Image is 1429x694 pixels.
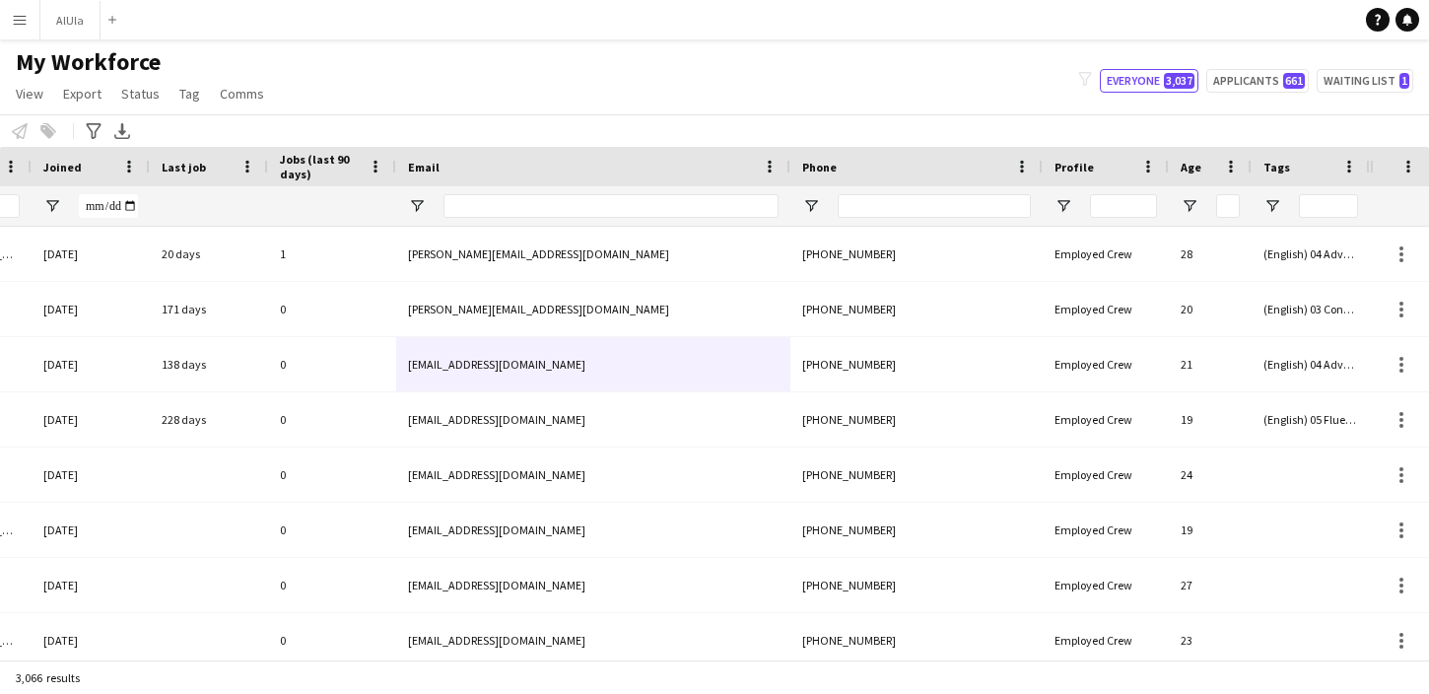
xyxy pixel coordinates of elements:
div: (English) 03 Conversational, (Experience) 01 Newbies, (PPSS) 03 VIP, (Role) 04 Host & Hostesses [1252,282,1370,336]
div: 0 [268,282,396,336]
span: Comms [220,85,264,103]
button: Everyone3,037 [1100,69,1198,93]
a: Tag [171,81,208,106]
button: Open Filter Menu [1181,197,1198,215]
div: [EMAIL_ADDRESS][DOMAIN_NAME] [396,503,790,557]
span: View [16,85,43,103]
div: (English) 04 Advanced, (Experience) 01 Newbies, (PPSS) 04 VVIP , (Role) 05 VIP Host & Hostesses [1252,227,1370,281]
span: Export [63,85,102,103]
div: (English) 04 Advanced, (Experience) 02 Experienced, (PPSS) 03 VIP, (Role) 05 VIP Host & Hostesses... [1252,337,1370,391]
div: 0 [268,558,396,612]
button: Waiting list1 [1317,69,1413,93]
button: Open Filter Menu [408,197,426,215]
div: [DATE] [32,392,150,447]
div: [PHONE_NUMBER] [790,227,1043,281]
a: Status [113,81,168,106]
input: Tags Filter Input [1299,194,1358,218]
span: Profile [1055,160,1094,174]
span: Phone [802,160,837,174]
div: 171 days [150,282,268,336]
button: Open Filter Menu [1263,197,1281,215]
div: [PHONE_NUMBER] [790,337,1043,391]
div: [PHONE_NUMBER] [790,503,1043,557]
div: 0 [268,503,396,557]
span: 1 [1399,73,1409,89]
div: 20 [1169,282,1252,336]
div: 20 days [150,227,268,281]
div: [PHONE_NUMBER] [790,558,1043,612]
div: Employed Crew [1043,282,1169,336]
div: 0 [268,392,396,447]
div: [DATE] [32,503,150,557]
app-action-btn: Export XLSX [110,119,134,143]
a: Comms [212,81,272,106]
div: [EMAIL_ADDRESS][DOMAIN_NAME] [396,558,790,612]
div: [EMAIL_ADDRESS][DOMAIN_NAME] [396,337,790,391]
span: My Workforce [16,47,161,77]
input: Profile Filter Input [1090,194,1157,218]
a: View [8,81,51,106]
button: Open Filter Menu [1055,197,1072,215]
div: [DATE] [32,613,150,667]
div: [EMAIL_ADDRESS][DOMAIN_NAME] [396,613,790,667]
div: 0 [268,613,396,667]
span: Jobs (last 90 days) [280,152,361,181]
div: 19 [1169,503,1252,557]
div: Employed Crew [1043,337,1169,391]
div: [DATE] [32,558,150,612]
input: Age Filter Input [1216,194,1240,218]
app-action-btn: Advanced filters [82,119,105,143]
div: (English) 05 Fluent , (Experience) 02 Experienced, (PPSS) 02 IP, (Role) 04 Host & Hostesses, (Rol... [1252,392,1370,447]
span: Email [408,160,440,174]
div: 27 [1169,558,1252,612]
div: 0 [268,337,396,391]
span: Tag [179,85,200,103]
div: [EMAIL_ADDRESS][DOMAIN_NAME] [396,392,790,447]
div: 21 [1169,337,1252,391]
input: Phone Filter Input [838,194,1031,218]
span: Age [1181,160,1201,174]
span: Joined [43,160,82,174]
div: Employed Crew [1043,448,1169,502]
span: Tags [1263,160,1290,174]
div: [PHONE_NUMBER] [790,282,1043,336]
div: [PHONE_NUMBER] [790,392,1043,447]
div: 24 [1169,448,1252,502]
button: Open Filter Menu [802,197,820,215]
div: 28 [1169,227,1252,281]
div: Employed Crew [1043,392,1169,447]
div: 0 [268,448,396,502]
span: Last job [162,160,206,174]
div: Employed Crew [1043,558,1169,612]
div: [DATE] [32,282,150,336]
div: 23 [1169,613,1252,667]
button: AlUla [40,1,101,39]
span: Status [121,85,160,103]
div: 228 days [150,392,268,447]
a: Export [55,81,109,106]
div: 1 [268,227,396,281]
div: [PERSON_NAME][EMAIL_ADDRESS][DOMAIN_NAME] [396,227,790,281]
button: Open Filter Menu [43,197,61,215]
div: [DATE] [32,448,150,502]
div: [DATE] [32,227,150,281]
div: [PERSON_NAME][EMAIL_ADDRESS][DOMAIN_NAME] [396,282,790,336]
div: [PHONE_NUMBER] [790,613,1043,667]
div: [PHONE_NUMBER] [790,448,1043,502]
div: 19 [1169,392,1252,447]
div: Employed Crew [1043,227,1169,281]
div: 138 days [150,337,268,391]
div: [DATE] [32,337,150,391]
div: [EMAIL_ADDRESS][DOMAIN_NAME] [396,448,790,502]
input: Joined Filter Input [79,194,138,218]
span: 3,037 [1164,73,1194,89]
div: Employed Crew [1043,503,1169,557]
button: Applicants661 [1206,69,1309,93]
span: 661 [1283,73,1305,89]
input: Email Filter Input [443,194,779,218]
div: Employed Crew [1043,613,1169,667]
